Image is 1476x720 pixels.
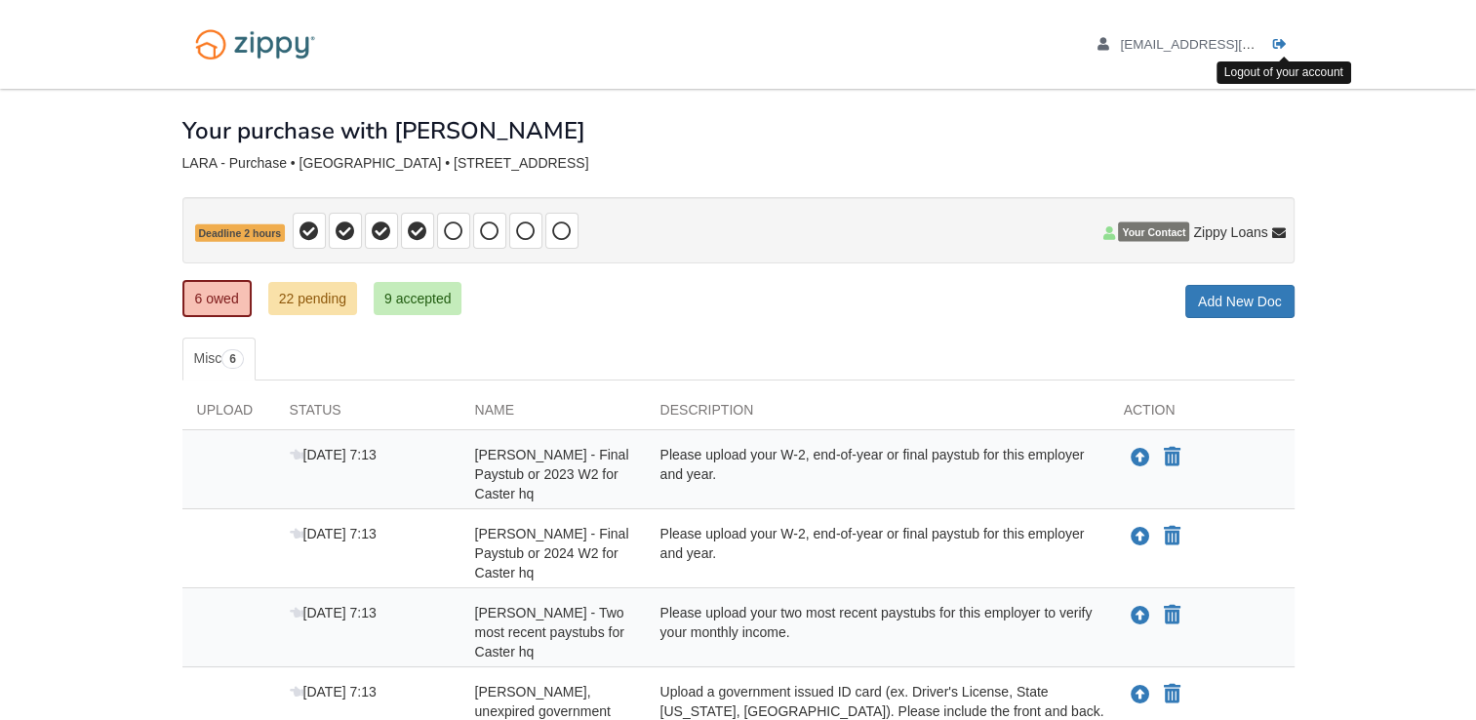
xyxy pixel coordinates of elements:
[646,445,1109,503] div: Please upload your W-2, end-of-year or final paystub for this employer and year.
[1185,285,1295,318] a: Add New Doc
[646,400,1109,429] div: Description
[182,155,1295,172] div: LARA - Purchase • [GEOGRAPHIC_DATA] • [STREET_ADDRESS]
[1162,525,1182,548] button: Declare Raquel Lara - Final Paystub or 2024 W2 for Caster hq not applicable
[1129,524,1152,549] button: Upload Raquel Lara - Final Paystub or 2024 W2 for Caster hq
[182,280,252,317] a: 6 owed
[374,282,462,315] a: 9 accepted
[1162,683,1182,706] button: Declare Raquel Lara - Valid, unexpired government issued ID not applicable
[290,605,377,620] span: [DATE] 7:13
[475,526,629,580] span: [PERSON_NAME] - Final Paystub or 2024 W2 for Caster hq
[1129,603,1152,628] button: Upload Raquel Lara - Two most recent paystubs for Caster hq
[460,400,646,429] div: Name
[182,338,256,380] a: Misc
[290,447,377,462] span: [DATE] 7:13
[1097,37,1344,57] a: edit profile
[1120,37,1343,52] span: sallygar1027@yahoo.com
[1109,400,1295,429] div: Action
[646,603,1109,661] div: Please upload your two most recent paystubs for this employer to verify your monthly income.
[182,400,275,429] div: Upload
[290,684,377,700] span: [DATE] 7:13
[1118,222,1189,242] span: Your Contact
[475,605,624,660] span: [PERSON_NAME] - Two most recent paystubs for Caster hq
[1162,604,1182,627] button: Declare Raquel Lara - Two most recent paystubs for Caster hq not applicable
[195,224,286,243] span: Deadline 2 hours
[1129,682,1152,707] button: Upload Raquel Lara - Valid, unexpired government issued ID
[1129,445,1152,470] button: Upload Raquel Lara - Final Paystub or 2023 W2 for Caster hq
[221,349,244,369] span: 6
[182,118,585,143] h1: Your purchase with [PERSON_NAME]
[182,20,328,69] img: Logo
[646,524,1109,582] div: Please upload your W-2, end-of-year or final paystub for this employer and year.
[290,526,377,541] span: [DATE] 7:13
[275,400,460,429] div: Status
[1193,222,1267,242] span: Zippy Loans
[475,447,629,501] span: [PERSON_NAME] - Final Paystub or 2023 W2 for Caster hq
[1162,446,1182,469] button: Declare Raquel Lara - Final Paystub or 2023 W2 for Caster hq not applicable
[1217,61,1351,84] div: Logout of your account
[268,282,357,315] a: 22 pending
[1273,37,1295,57] a: Log out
